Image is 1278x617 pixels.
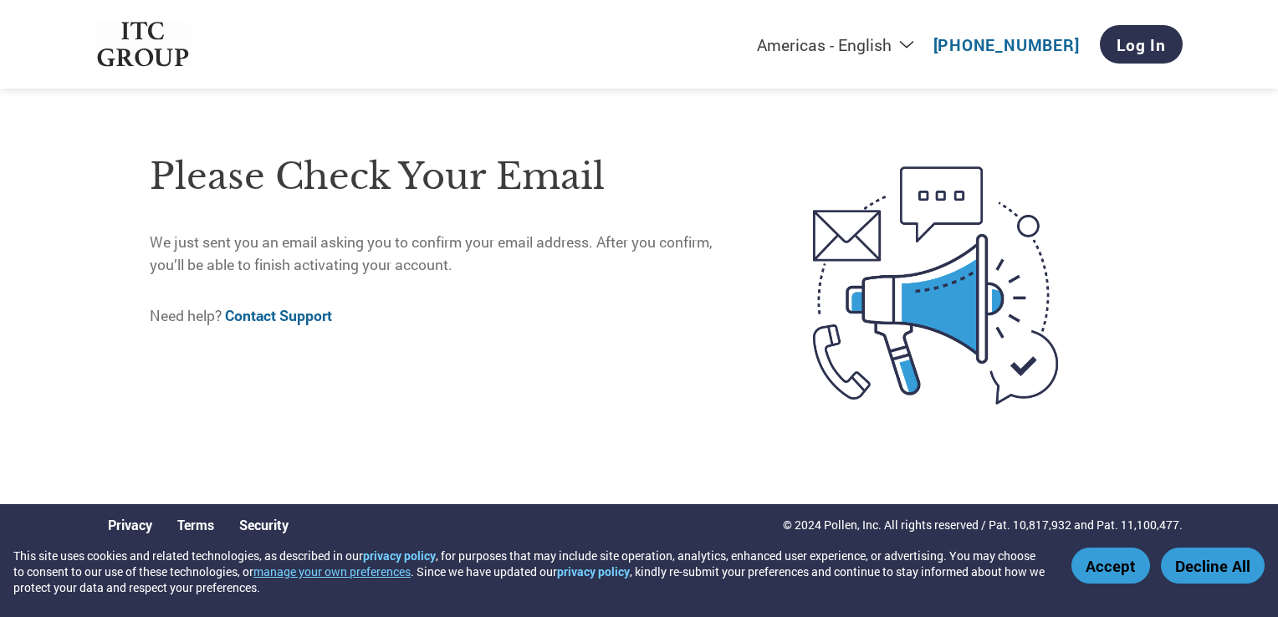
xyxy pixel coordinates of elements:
img: ITC Group [95,22,191,68]
div: This site uses cookies and related technologies, as described in our , for purposes that may incl... [13,548,1047,595]
button: Accept [1071,548,1150,584]
a: Security [239,516,289,533]
h1: Please check your email [150,150,743,204]
a: Privacy [108,516,152,533]
a: Terms [177,516,214,533]
a: [PHONE_NUMBER] [933,34,1080,55]
button: manage your own preferences [253,563,411,579]
button: Decline All [1161,548,1265,584]
a: privacy policy [557,563,630,579]
a: Contact Support [225,306,332,325]
p: Need help? [150,305,743,327]
a: Log In [1100,25,1183,64]
a: privacy policy [363,548,436,563]
p: We just sent you an email asking you to confirm your email address. After you confirm, you’ll be ... [150,232,743,276]
p: © 2024 Pollen, Inc. All rights reserved / Pat. 10,817,932 and Pat. 11,100,477. [783,516,1183,533]
img: open-email [743,136,1128,434]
